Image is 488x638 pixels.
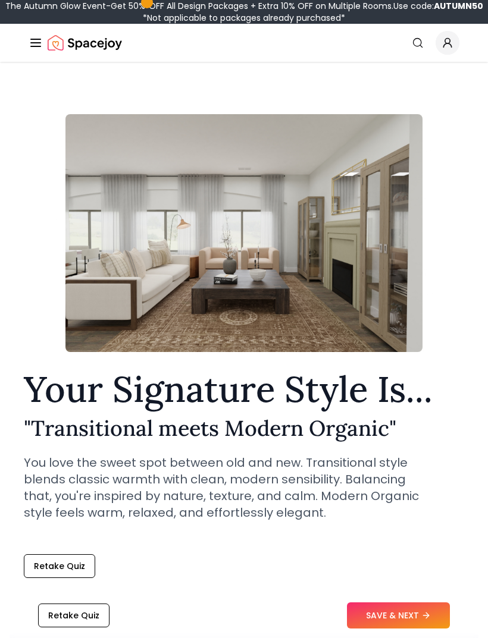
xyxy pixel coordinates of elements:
[24,371,464,407] h1: Your Signature Style Is...
[38,604,110,627] button: Retake Quiz
[143,12,345,24] span: *Not applicable to packages already purchased*
[65,114,423,352] img: Transitional meets Modern Organic Style Example
[347,602,450,628] button: SAVE & NEXT
[24,416,464,440] h2: " Transitional meets Modern Organic "
[29,24,459,62] nav: Global
[24,554,95,578] button: Retake Quiz
[48,31,122,55] a: Spacejoy
[24,454,424,521] p: You love the sweet spot between old and new. Transitional style blends classic warmth with clean,...
[48,31,122,55] img: Spacejoy Logo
